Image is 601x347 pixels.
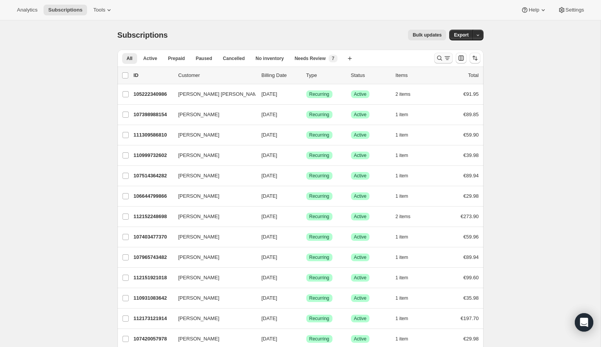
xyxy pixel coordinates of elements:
p: 105222340986 [134,90,172,98]
p: 107965743482 [134,254,172,261]
span: Needs Review [295,55,326,62]
button: 1 item [396,272,417,283]
button: Subscriptions [44,5,87,15]
button: [PERSON_NAME] [174,210,251,223]
p: 107514364282 [134,172,172,180]
span: Recurring [309,254,329,260]
p: 107398988154 [134,111,172,118]
span: Active [354,112,367,118]
span: [DATE] [262,214,277,219]
span: €91.95 [463,91,479,97]
span: Settings [566,7,584,13]
span: €99.60 [463,275,479,280]
button: Search and filter results [434,53,453,63]
span: Recurring [309,193,329,199]
button: [PERSON_NAME] [174,231,251,243]
div: 112151921018[PERSON_NAME][DATE]SuccessRecurringSuccessActive1 item€99.60 [134,272,479,283]
span: [DATE] [262,336,277,342]
div: 107965743482[PERSON_NAME][DATE]SuccessRecurringSuccessActive1 item€89.94 [134,252,479,263]
span: Prepaid [168,55,185,62]
span: €273.90 [461,214,479,219]
button: [PERSON_NAME] [174,333,251,345]
span: Active [354,295,367,301]
span: Active [354,315,367,322]
button: [PERSON_NAME] [174,149,251,162]
span: Bulk updates [413,32,442,38]
span: €29.98 [463,193,479,199]
p: 107420057978 [134,335,172,343]
span: Recurring [309,295,329,301]
span: 7 [332,55,334,62]
span: 1 item [396,275,408,281]
button: Help [516,5,551,15]
span: Active [354,336,367,342]
span: [PERSON_NAME] [178,213,220,220]
span: Active [354,254,367,260]
span: [DATE] [262,254,277,260]
span: 1 item [396,336,408,342]
div: 111309586810[PERSON_NAME][DATE]SuccessRecurringSuccessActive1 item€59.90 [134,130,479,140]
span: [DATE] [262,275,277,280]
span: 1 item [396,152,408,158]
span: [DATE] [262,173,277,179]
span: Active [354,234,367,240]
button: Sort the results [470,53,480,63]
p: 112151921018 [134,274,172,282]
div: 106644799866[PERSON_NAME][DATE]SuccessRecurringSuccessActive1 item€29.98 [134,191,479,202]
span: 2 items [396,91,411,97]
span: 1 item [396,173,408,179]
button: 1 item [396,293,417,304]
button: [PERSON_NAME] [174,170,251,182]
div: 112152248698[PERSON_NAME][DATE]SuccessRecurringSuccessActive2 items€273.90 [134,211,479,222]
span: [PERSON_NAME] [PERSON_NAME] [PERSON_NAME] [178,90,305,98]
span: 2 items [396,214,411,220]
span: [PERSON_NAME] [178,315,220,322]
span: Analytics [17,7,37,13]
span: [PERSON_NAME] [178,274,220,282]
span: Active [354,132,367,138]
span: No inventory [255,55,284,62]
p: 112173121914 [134,315,172,322]
span: [PERSON_NAME] [178,131,220,139]
span: 1 item [396,132,408,138]
span: Subscriptions [118,31,168,39]
div: 110931083642[PERSON_NAME][DATE]SuccessRecurringSuccessActive1 item€35.98 [134,293,479,304]
span: Active [143,55,157,62]
p: Billing Date [262,72,300,79]
span: Active [354,152,367,158]
div: 110999732602[PERSON_NAME][DATE]SuccessRecurringSuccessActive1 item€39.98 [134,150,479,161]
button: Tools [89,5,118,15]
button: Customize table column order and visibility [456,53,467,63]
span: [PERSON_NAME] [178,233,220,241]
span: Export [454,32,468,38]
div: IDCustomerBilling DateTypeStatusItemsTotal [134,72,479,79]
span: 1 item [396,234,408,240]
button: [PERSON_NAME] [174,190,251,202]
span: [DATE] [262,152,277,158]
span: [PERSON_NAME] [178,335,220,343]
button: 1 item [396,191,417,202]
span: Recurring [309,214,329,220]
button: Bulk updates [408,30,446,40]
span: €59.90 [463,132,479,138]
span: Active [354,193,367,199]
button: 1 item [396,313,417,324]
span: €197.70 [461,315,479,321]
button: 2 items [396,211,419,222]
span: Active [354,275,367,281]
span: Recurring [309,132,329,138]
span: [PERSON_NAME] [178,152,220,159]
span: €89.94 [463,254,479,260]
span: Recurring [309,275,329,281]
span: Recurring [309,91,329,97]
span: [PERSON_NAME] [178,192,220,200]
span: [DATE] [262,91,277,97]
button: 1 item [396,334,417,344]
button: Analytics [12,5,42,15]
button: Export [449,30,473,40]
p: 110999732602 [134,152,172,159]
p: 107403477370 [134,233,172,241]
span: [PERSON_NAME] [178,111,220,118]
span: [PERSON_NAME] [178,254,220,261]
button: 1 item [396,252,417,263]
